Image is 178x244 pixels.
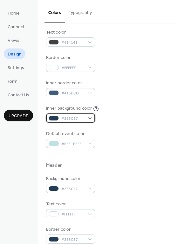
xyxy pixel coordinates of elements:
[46,176,94,182] div: Background color
[4,8,24,18] a: Home
[61,211,85,218] span: #FFFFFF
[46,162,62,169] div: Header
[61,115,85,122] span: #253C57
[46,131,94,137] div: Default event color
[61,90,85,97] span: #415D7D
[4,110,33,121] button: Upgrade
[61,186,85,192] span: #253C57
[4,21,28,32] a: Connect
[4,48,25,59] a: Design
[8,24,24,30] span: Connect
[61,236,85,243] span: #253C57
[8,51,22,58] span: Design
[46,80,94,87] div: Inner border color
[46,105,92,112] div: Inner background color
[61,65,85,71] span: #FFFFFF
[4,62,28,73] a: Settings
[4,35,23,45] a: Views
[46,55,94,61] div: Border color
[4,76,21,86] a: Form
[61,39,85,46] span: #414141
[61,141,85,147] span: #BEE1E6FF
[9,113,28,119] span: Upgrade
[4,89,33,100] a: Contact Us
[8,37,19,44] span: Views
[8,10,20,17] span: Home
[8,78,17,85] span: Form
[8,65,24,71] span: Settings
[8,92,29,99] span: Contact Us
[46,201,94,208] div: Text color
[46,226,94,233] div: Border color
[46,29,94,36] div: Text color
